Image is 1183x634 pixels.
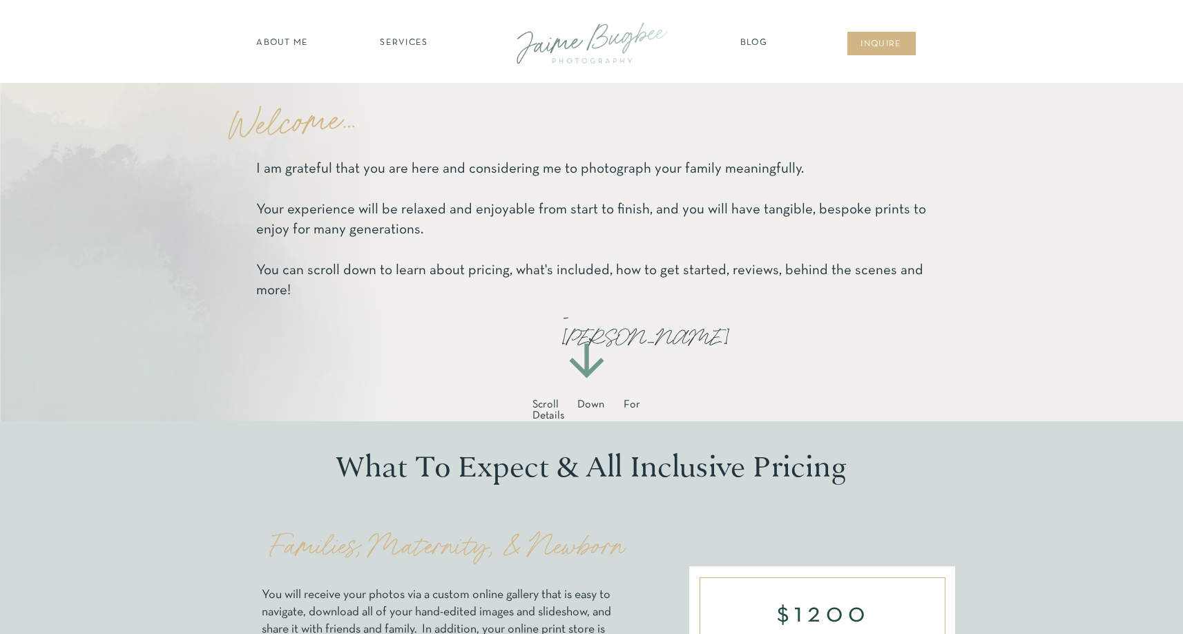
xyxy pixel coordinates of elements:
[226,83,521,151] p: Welcome...
[253,37,313,50] a: about ME
[854,38,910,52] a: inqUIre
[331,450,852,494] h2: What To Expect & All Inclusive Pricing
[747,601,900,628] p: $1200
[532,399,640,414] p: Scroll Down For Details
[256,159,927,298] a: I am grateful that you are here and considering me to photograph your family meaningfully.Your ex...
[263,527,632,566] h2: Families, Maternity, & Newborn
[560,307,624,331] p: -[PERSON_NAME]
[737,37,771,50] a: Blog
[365,37,443,50] a: SERVICES
[256,159,927,298] p: I am grateful that you are here and considering me to photograph your family meaningfully. Your e...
